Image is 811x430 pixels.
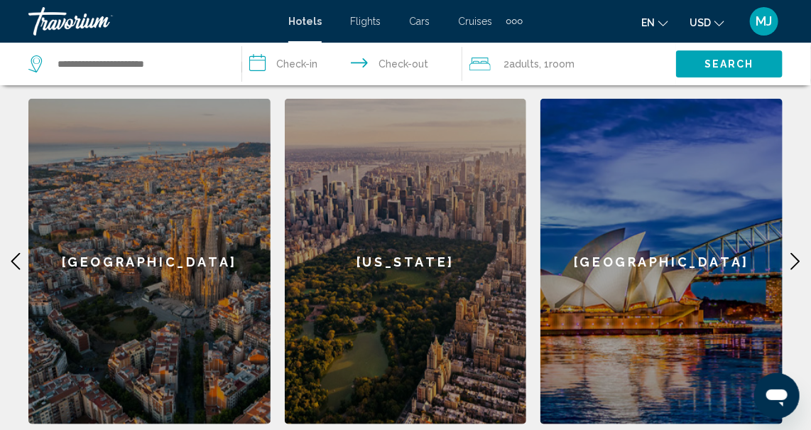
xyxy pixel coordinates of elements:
[285,99,527,424] a: [US_STATE]
[690,12,724,33] button: Change currency
[458,16,492,27] a: Cruises
[641,12,668,33] button: Change language
[690,17,711,28] span: USD
[288,16,322,27] a: Hotels
[704,59,754,70] span: Search
[28,99,271,424] a: [GEOGRAPHIC_DATA]
[641,17,655,28] span: en
[504,54,539,74] span: 2
[676,50,783,77] button: Search
[509,58,539,70] span: Adults
[754,373,800,419] iframe: Button to launch messaging window
[756,14,773,28] span: MJ
[242,43,463,85] button: Check in and out dates
[409,16,430,27] a: Cars
[539,54,575,74] span: , 1
[746,6,783,36] button: User Menu
[350,16,381,27] a: Flights
[540,99,783,424] a: [GEOGRAPHIC_DATA]
[462,43,676,85] button: Travelers: 2 adults, 0 children
[28,7,274,36] a: Travorium
[506,10,523,33] button: Extra navigation items
[549,58,575,70] span: Room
